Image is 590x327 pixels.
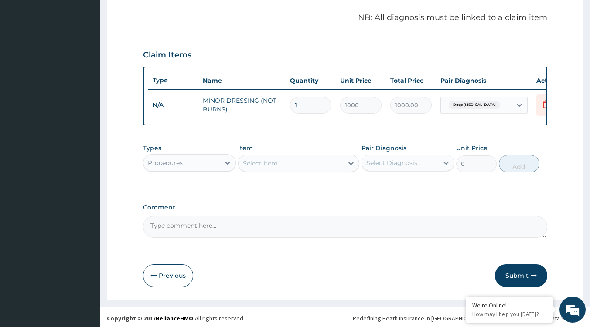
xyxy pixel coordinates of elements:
[336,72,386,89] th: Unit Price
[107,314,195,322] strong: Copyright © 2017 .
[148,97,198,113] td: N/A
[143,264,193,287] button: Previous
[362,144,406,152] label: Pair Diagnosis
[198,72,286,89] th: Name
[495,264,547,287] button: Submit
[238,144,253,152] label: Item
[45,49,147,60] div: Chat with us now
[366,158,417,167] div: Select Diagnosis
[499,155,539,172] button: Add
[198,92,286,118] td: MINOR DRESSING (NOT BURNS)
[4,238,166,268] textarea: Type your message and hit 'Enter'
[353,314,583,323] div: Redefining Heath Insurance in [GEOGRAPHIC_DATA] using Telemedicine and Data Science!
[16,44,35,65] img: d_794563401_company_1708531726252_794563401
[143,204,547,211] label: Comment
[286,72,336,89] th: Quantity
[436,72,532,89] th: Pair Diagnosis
[472,310,546,318] p: How may I help you today?
[449,101,500,109] span: Deep [MEDICAL_DATA]
[472,301,546,309] div: We're Online!
[243,159,278,168] div: Select Item
[148,72,198,88] th: Type
[156,314,193,322] a: RelianceHMO
[532,72,576,89] th: Actions
[143,12,547,24] p: NB: All diagnosis must be linked to a claim item
[51,110,120,198] span: We're online!
[143,4,164,25] div: Minimize live chat window
[386,72,436,89] th: Total Price
[143,145,161,152] label: Types
[456,144,488,152] label: Unit Price
[148,158,183,167] div: Procedures
[143,51,191,60] h3: Claim Items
